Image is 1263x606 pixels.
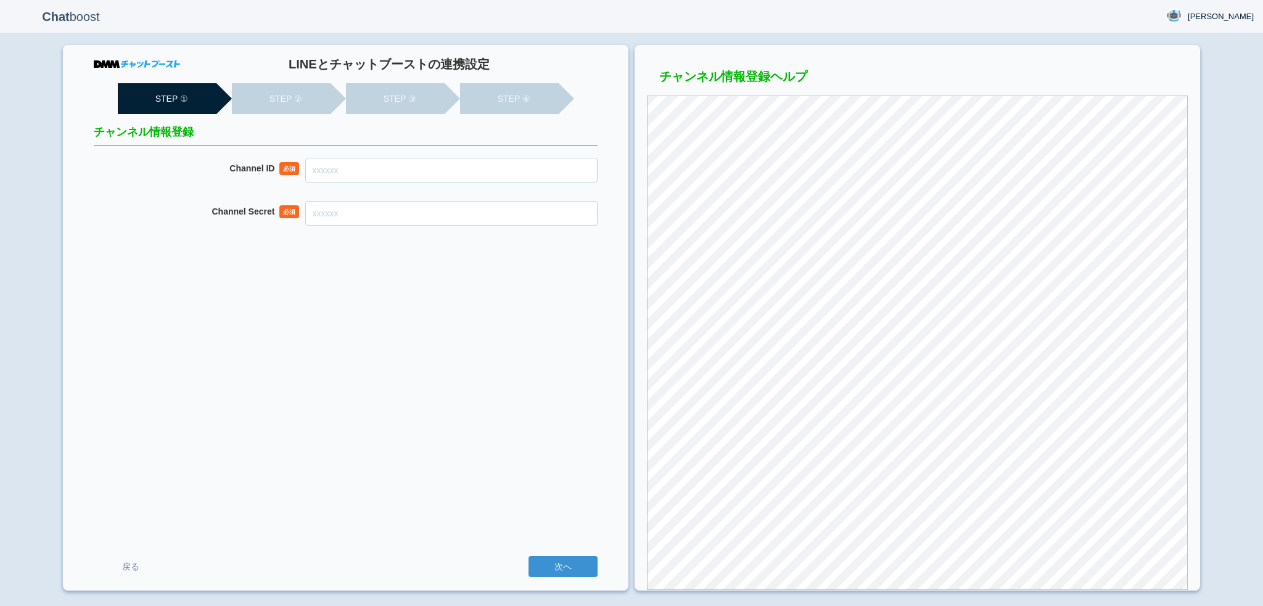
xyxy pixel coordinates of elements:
[1188,10,1254,23] span: [PERSON_NAME]
[9,1,133,32] p: boost
[94,555,168,578] a: 戻る
[212,207,275,217] label: Channel Secret
[94,126,598,145] h2: チャンネル情報登録
[180,57,598,71] h1: LINEとチャットブーストの連携設定
[305,158,598,182] input: xxxxxx
[529,556,598,577] input: 次へ
[118,83,216,114] li: STEP ①
[94,60,180,68] img: DMMチャットブースト
[229,163,274,174] label: Channel ID
[42,10,69,23] b: Chat
[232,83,331,114] li: STEP ②
[279,205,299,218] span: 必須
[346,83,445,114] li: STEP ③
[1166,8,1182,23] img: User Image
[460,83,559,114] li: STEP ④
[279,162,299,175] span: 必須
[305,201,598,226] input: xxxxxx
[647,70,1187,89] h3: チャンネル情報登録ヘルプ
